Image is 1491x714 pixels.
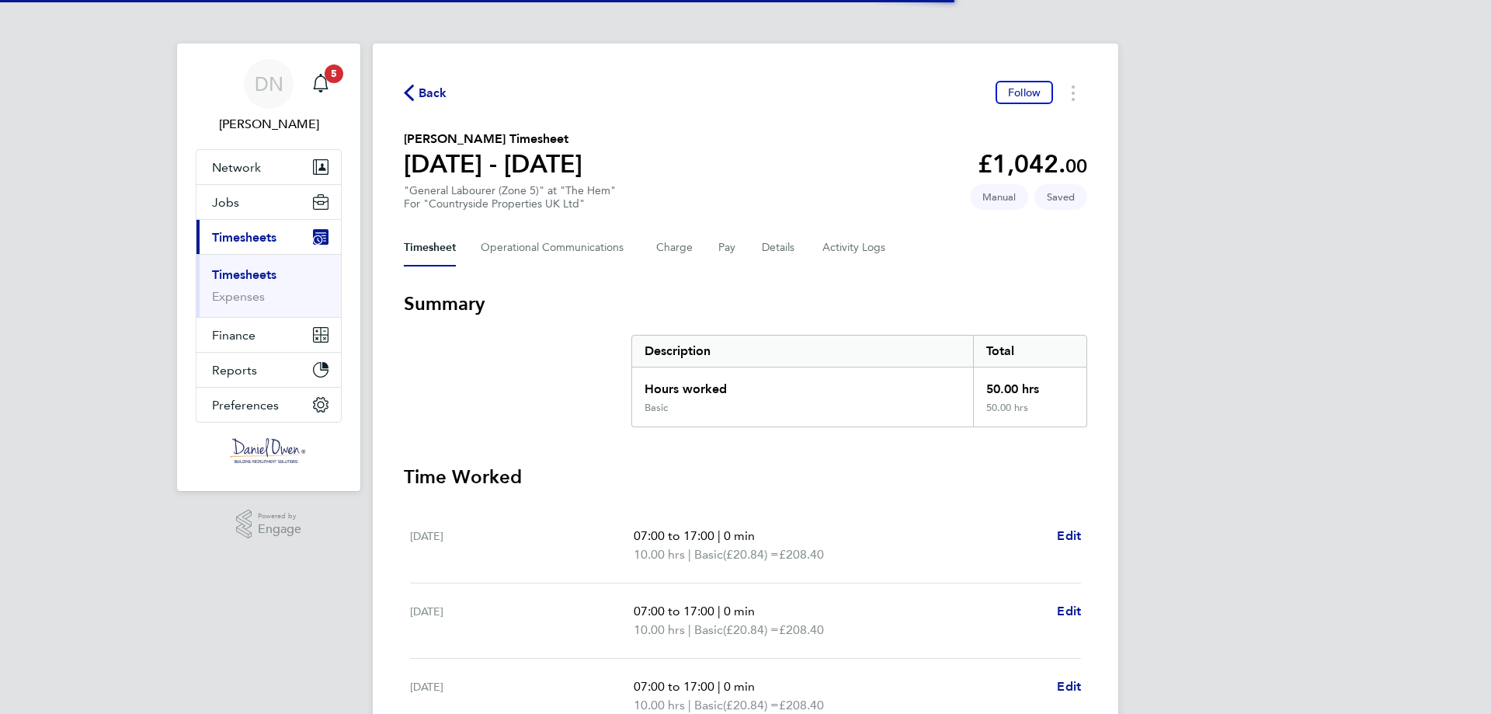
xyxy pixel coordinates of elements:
a: Edit [1057,677,1081,696]
span: Back [419,84,447,103]
span: Danielle Nail [196,115,342,134]
span: 5 [325,64,343,83]
a: Powered byEngage [236,510,302,539]
h3: Summary [404,291,1087,316]
div: 50.00 hrs [973,402,1086,427]
span: | [688,547,691,562]
button: Timesheet [404,229,456,266]
span: Edit [1057,679,1081,694]
button: Activity Logs [822,229,888,266]
a: Edit [1057,527,1081,545]
h2: [PERSON_NAME] Timesheet [404,130,582,148]
span: £208.40 [779,622,824,637]
img: danielowen-logo-retina.png [230,438,308,463]
span: | [688,698,691,712]
div: [DATE] [410,602,634,639]
button: Details [762,229,798,266]
app-decimal: £1,042. [978,149,1087,179]
a: Timesheets [212,267,276,282]
div: Basic [645,402,668,414]
span: 10.00 hrs [634,622,685,637]
a: Go to home page [196,438,342,463]
span: (£20.84) = [723,547,779,562]
span: Engage [258,523,301,536]
span: £208.40 [779,547,824,562]
span: Edit [1057,528,1081,543]
button: Network [196,150,341,184]
button: Charge [656,229,693,266]
button: Reports [196,353,341,387]
span: | [718,604,721,618]
span: Basic [694,621,723,639]
span: Follow [1008,85,1041,99]
span: Finance [212,328,255,343]
div: Summary [631,335,1087,427]
span: Basic [694,545,723,564]
span: 07:00 to 17:00 [634,679,714,694]
span: £208.40 [779,698,824,712]
div: Description [632,336,973,367]
span: (£20.84) = [723,622,779,637]
span: Jobs [212,195,239,210]
a: Expenses [212,289,265,304]
span: (£20.84) = [723,698,779,712]
button: Back [404,83,447,103]
div: Timesheets [196,254,341,317]
button: Operational Communications [481,229,631,266]
div: For "Countryside Properties UK Ltd" [404,197,616,211]
div: 50.00 hrs [973,367,1086,402]
button: Timesheets Menu [1059,81,1087,105]
span: 07:00 to 17:00 [634,528,714,543]
button: Jobs [196,185,341,219]
button: Follow [996,81,1053,104]
div: [DATE] [410,527,634,564]
span: This timesheet was manually created. [970,184,1028,210]
div: "General Labourer (Zone 5)" at "The Hem" [404,184,616,211]
span: Preferences [212,398,279,413]
span: | [718,528,721,543]
h3: Time Worked [404,465,1087,489]
span: This timesheet is Saved. [1034,184,1087,210]
nav: Main navigation [177,44,360,491]
span: Reports [212,363,257,378]
h1: [DATE] - [DATE] [404,148,582,179]
span: 07:00 to 17:00 [634,604,714,618]
a: 5 [305,59,336,109]
span: | [688,622,691,637]
span: DN [255,74,283,94]
span: 0 min [724,604,755,618]
span: 10.00 hrs [634,547,685,562]
span: Timesheets [212,230,276,245]
div: Hours worked [632,367,973,402]
a: DN[PERSON_NAME] [196,59,342,134]
div: Total [973,336,1086,367]
span: Edit [1057,604,1081,618]
span: 0 min [724,679,755,694]
a: Edit [1057,602,1081,621]
span: 0 min [724,528,755,543]
span: 10.00 hrs [634,698,685,712]
button: Pay [718,229,737,266]
span: 00 [1065,155,1087,177]
button: Preferences [196,388,341,422]
span: | [718,679,721,694]
span: Network [212,160,261,175]
button: Timesheets [196,220,341,254]
span: Powered by [258,510,301,523]
button: Finance [196,318,341,352]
